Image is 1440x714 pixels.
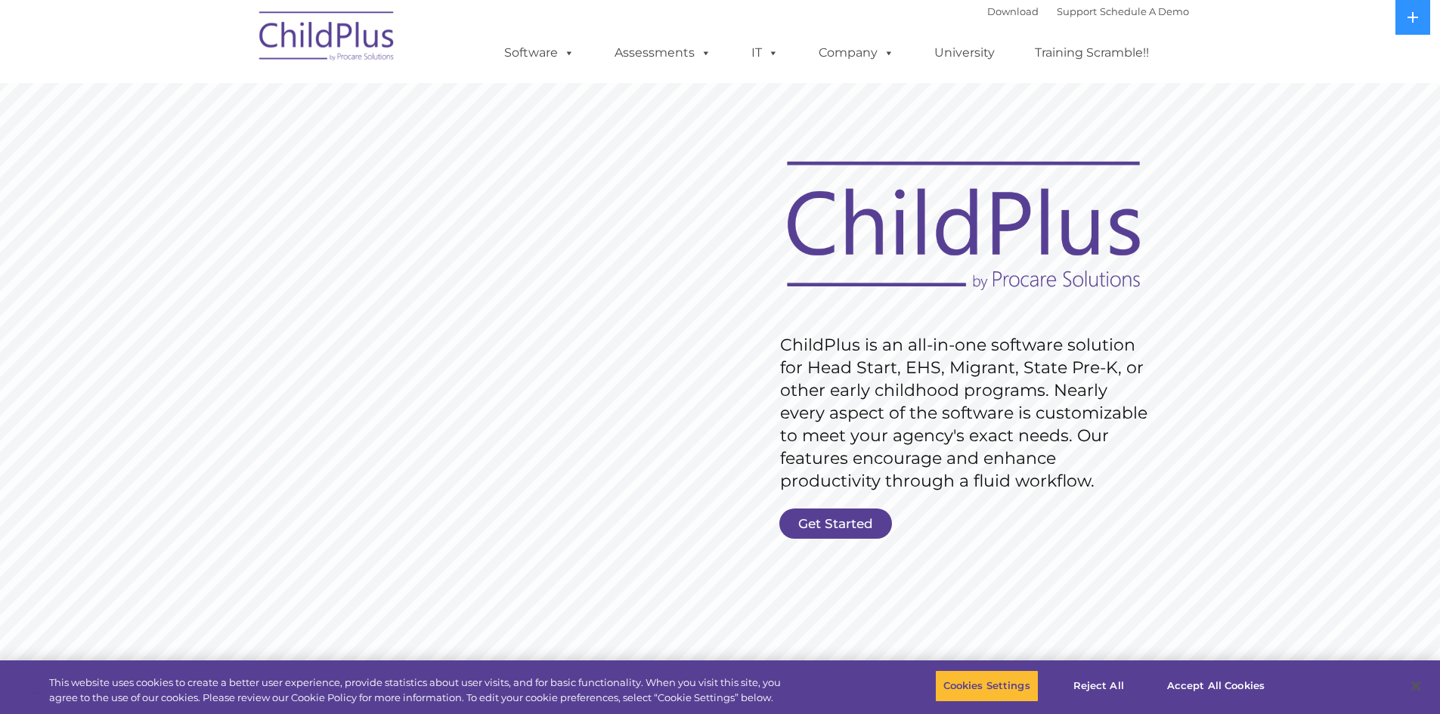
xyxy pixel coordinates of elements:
a: Training Scramble!! [1020,38,1164,68]
a: Assessments [599,38,726,68]
img: ChildPlus by Procare Solutions [252,1,403,76]
div: This website uses cookies to create a better user experience, provide statistics about user visit... [49,675,792,705]
a: Get Started [779,508,892,539]
font: | [987,5,1189,17]
a: Company [804,38,909,68]
button: Cookies Settings [935,670,1039,702]
a: IT [736,38,794,68]
a: Download [987,5,1039,17]
button: Reject All [1051,670,1146,702]
a: Schedule A Demo [1100,5,1189,17]
button: Close [1399,669,1432,703]
a: University [919,38,1010,68]
a: Support [1057,5,1097,17]
a: Software [489,38,590,68]
button: Accept All Cookies [1159,670,1273,702]
rs-layer: ChildPlus is an all-in-one software solution for Head Start, EHS, Migrant, State Pre-K, or other ... [780,334,1155,493]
